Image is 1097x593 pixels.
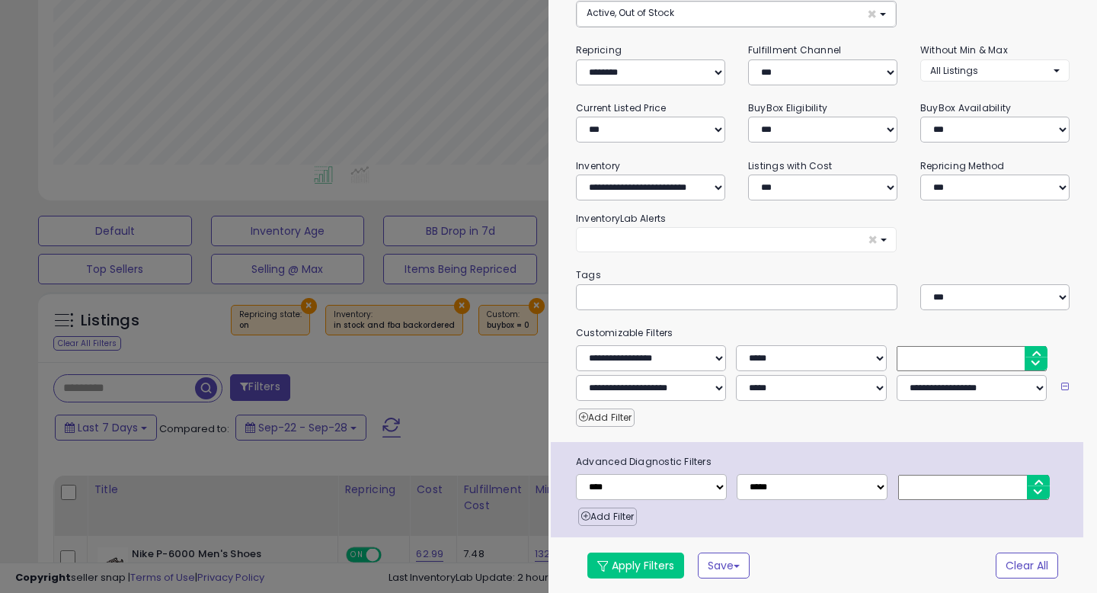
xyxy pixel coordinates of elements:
[576,212,666,225] small: InventoryLab Alerts
[920,101,1011,114] small: BuyBox Availability
[587,6,674,19] span: Active, Out of Stock
[920,43,1008,56] small: Without Min & Max
[577,2,896,27] button: Active, Out of Stock ×
[564,325,1081,341] small: Customizable Filters
[868,232,878,248] span: ×
[930,64,978,77] span: All Listings
[748,159,832,172] small: Listings with Cost
[748,101,827,114] small: BuyBox Eligibility
[576,43,622,56] small: Repricing
[578,508,637,526] button: Add Filter
[920,159,1005,172] small: Repricing Method
[576,101,666,114] small: Current Listed Price
[920,59,1070,82] button: All Listings
[996,553,1058,579] button: Clear All
[564,454,1083,470] span: Advanced Diagnostic Filters
[587,553,684,579] button: Apply Filters
[867,6,877,22] span: ×
[576,409,635,427] button: Add Filter
[564,267,1081,284] small: Tags
[576,159,620,172] small: Inventory
[576,227,897,252] button: ×
[748,43,841,56] small: Fulfillment Channel
[698,553,750,579] button: Save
